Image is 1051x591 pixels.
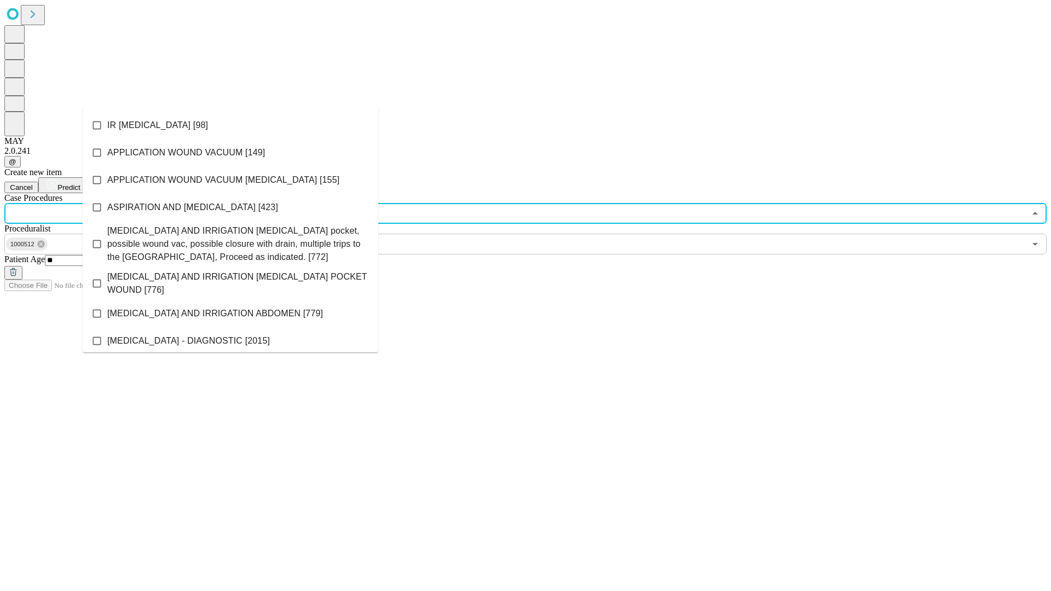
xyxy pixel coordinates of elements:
span: IR [MEDICAL_DATA] [98] [107,119,208,132]
span: @ [9,158,16,166]
button: @ [4,156,21,167]
span: Scheduled Procedure [4,193,62,202]
span: Proceduralist [4,224,50,233]
button: Close [1027,206,1043,221]
button: Open [1027,236,1043,252]
span: [MEDICAL_DATA] - DIAGNOSTIC [2015] [107,334,270,347]
span: Cancel [10,183,33,192]
span: Predict [57,183,80,192]
span: 1000512 [6,238,39,251]
span: [MEDICAL_DATA] AND IRRIGATION [MEDICAL_DATA] POCKET WOUND [776] [107,270,369,297]
span: Create new item [4,167,62,177]
button: Predict [38,177,89,193]
span: ASPIRATION AND [MEDICAL_DATA] [423] [107,201,278,214]
div: 2.0.241 [4,146,1047,156]
span: Patient Age [4,254,45,264]
span: APPLICATION WOUND VACUUM [MEDICAL_DATA] [155] [107,173,339,187]
span: [MEDICAL_DATA] AND IRRIGATION ABDOMEN [779] [107,307,323,320]
div: 1000512 [6,237,48,251]
span: APPLICATION WOUND VACUUM [149] [107,146,265,159]
div: MAY [4,136,1047,146]
button: Cancel [4,182,38,193]
span: [MEDICAL_DATA] AND IRRIGATION [MEDICAL_DATA] pocket, possible wound vac, possible closure with dr... [107,224,369,264]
